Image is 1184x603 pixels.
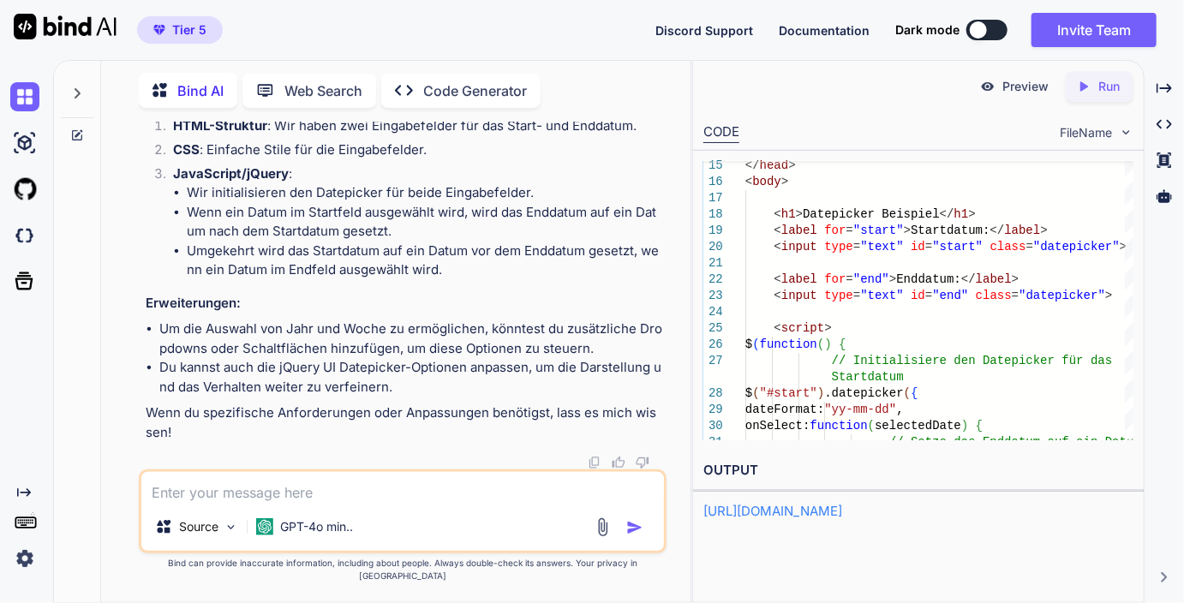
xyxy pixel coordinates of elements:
[10,544,39,573] img: settings
[933,289,969,302] span: "end"
[1041,224,1048,237] span: >
[825,386,904,400] span: .datepicker
[760,386,817,400] span: "#start"
[781,240,817,254] span: input
[224,520,238,534] img: Pick Models
[846,272,853,286] span: =
[861,240,904,254] span: "text"
[796,207,803,221] span: >
[1012,272,1019,286] span: >
[875,419,961,433] span: selectedDate
[703,385,723,402] div: 28
[839,337,846,351] span: {
[810,419,868,433] span: function
[1020,289,1106,302] span: "datepicker"
[817,386,824,400] span: )
[1005,224,1041,237] span: label
[774,207,781,221] span: <
[173,140,663,160] p: : Einfache Stile für die Eingabefelder.
[1002,78,1049,95] p: Preview
[781,321,824,335] span: script
[897,403,904,416] span: ,
[179,518,218,535] p: Source
[703,353,723,369] div: 27
[825,403,897,416] span: "yy-mm-dd"
[655,21,753,39] button: Discord Support
[897,272,962,286] span: Enddatum:
[703,320,723,337] div: 25
[779,21,870,39] button: Documentation
[280,518,353,535] p: GPT-4o min..
[853,289,860,302] span: =
[940,207,954,221] span: </
[781,224,817,237] span: label
[980,79,996,94] img: preview
[636,456,649,469] img: dislike
[1120,240,1127,254] span: >
[177,81,224,101] p: Bind AI
[1060,124,1112,141] span: FileName
[187,203,663,242] li: Wenn ein Datum im Startfeld ausgewählt wird, wird das Enddatum auf ein Datum nach dem Startdatum ...
[703,206,723,223] div: 18
[284,81,362,101] p: Web Search
[912,289,926,302] span: id
[825,321,832,335] span: >
[745,419,810,433] span: onSelect:
[10,221,39,250] img: darkCloudIdeIcon
[961,419,968,433] span: )
[781,207,796,221] span: h1
[139,557,667,582] p: Bind can provide inaccurate information, including about people. Always double-check its answers....
[779,23,870,38] span: Documentation
[588,456,601,469] img: copy
[693,451,1144,491] h2: OUTPUT
[1012,289,1019,302] span: =
[853,272,889,286] span: "end"
[904,386,911,400] span: (
[925,240,932,254] span: =
[774,321,781,335] span: <
[146,403,663,442] p: Wenn du spezifische Anforderungen oder Anpassungen benötigst, lass es mich wissen!
[961,272,976,286] span: </
[1098,78,1120,95] p: Run
[10,175,39,204] img: githubLight
[976,289,1012,302] span: class
[14,14,117,39] img: Bind AI
[781,272,817,286] span: label
[173,165,289,182] strong: JavaScript/jQuery
[774,224,781,237] span: <
[1032,13,1157,47] button: Invite Team
[912,224,990,237] span: Startdatum:
[789,158,796,172] span: >
[703,174,723,190] div: 16
[861,289,904,302] span: "text"
[912,240,926,254] span: id
[146,294,663,313] h3: Erweiterungen:
[1119,125,1133,140] img: chevron down
[10,128,39,158] img: ai-studio
[137,16,223,44] button: premiumTier 5
[774,272,781,286] span: <
[868,419,875,433] span: (
[745,403,824,416] span: dateFormat:
[703,503,842,519] a: [URL][DOMAIN_NAME]
[803,207,940,221] span: Datepicker Beispiel
[256,518,273,535] img: GPT-4o mini
[745,175,752,188] span: <
[173,164,663,184] p: :
[593,517,613,537] img: attachment
[912,386,918,400] span: {
[10,82,39,111] img: chat
[703,288,723,304] div: 23
[969,207,976,221] span: >
[954,207,969,221] span: h1
[846,224,853,237] span: =
[753,175,782,188] span: body
[703,434,723,451] div: 31
[703,239,723,255] div: 20
[745,337,752,351] span: $
[173,116,663,136] p: : Wir haben zwei Eingabefelder für das Start- und Enddatum.
[153,25,165,35] img: premium
[817,337,824,351] span: (
[976,419,983,433] span: {
[159,358,663,397] li: Du kannst auch die jQuery UI Datepicker-Optionen anpassen, um die Darstellung und das Verhalten w...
